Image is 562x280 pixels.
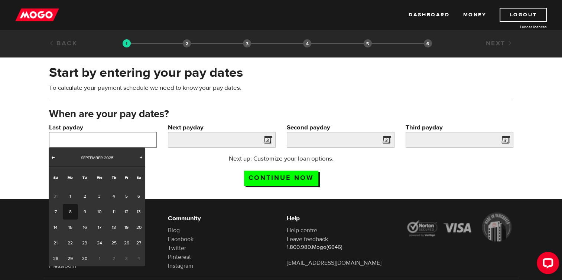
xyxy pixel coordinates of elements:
[78,188,92,204] a: 2
[92,188,107,204] a: 3
[168,253,191,261] a: Pinterest
[49,108,513,120] h3: When are your pay dates?
[531,249,562,280] iframe: LiveChat chat widget
[121,220,133,235] a: 19
[49,251,62,266] a: 28
[107,251,121,266] span: 2
[287,259,381,267] a: [EMAIL_ADDRESS][DOMAIN_NAME]
[244,171,318,186] input: Continue now
[63,188,78,204] a: 1
[132,188,145,204] a: 6
[63,251,78,266] a: 29
[78,204,92,220] a: 9
[132,235,145,251] a: 27
[168,214,276,223] h6: Community
[92,251,107,266] span: 1
[63,235,78,251] a: 22
[168,235,194,243] a: Facebook
[485,39,513,47] a: Next
[168,244,186,252] a: Twitter
[132,251,145,266] span: 4
[168,123,276,132] label: Next payday
[104,155,113,161] span: 2025
[287,227,317,234] a: Help centre
[406,213,513,241] img: legal-icons-92a2ffecb4d32d839781d1b4e4802d7b.png
[406,123,513,132] label: Third payday
[500,8,547,22] a: Logout
[49,204,62,220] a: 7
[287,214,394,223] h6: Help
[97,175,102,180] span: Wednesday
[53,175,58,180] span: Sunday
[409,8,449,22] a: Dashboard
[49,235,62,251] a: 21
[15,8,59,22] img: mogo_logo-11ee424be714fa7cbb0f0f49df9e16ec.png
[137,175,141,180] span: Saturday
[107,188,121,204] a: 4
[123,39,131,47] img: transparent-188c492fd9eaac0f573672f40bb141c2.gif
[287,123,394,132] label: Second payday
[491,24,547,30] a: Lender licences
[107,220,121,235] a: 18
[49,123,157,132] label: Last payday
[49,154,57,162] a: Prev
[463,8,486,22] a: Money
[82,175,87,180] span: Tuesday
[49,39,78,47] a: Back
[107,204,121,220] a: 11
[121,251,133,266] span: 3
[49,188,62,204] span: 31
[125,175,128,180] span: Friday
[168,227,180,234] a: Blog
[121,188,133,204] a: 5
[92,220,107,235] a: 17
[78,235,92,251] a: 23
[50,154,56,160] span: Prev
[138,154,144,160] span: Next
[168,262,193,270] a: Instagram
[49,65,513,80] h2: Start by entering your pay dates
[49,262,76,270] a: Pressroom
[287,244,394,251] p: 1.800.980.Mogo(6646)
[63,204,78,220] a: 8
[207,154,355,163] p: Next up: Customize your loan options.
[287,235,328,243] a: Leave feedback
[92,235,107,251] a: 24
[121,235,133,251] a: 26
[121,204,133,220] a: 12
[132,220,145,235] a: 20
[107,235,121,251] a: 25
[68,175,73,180] span: Monday
[132,204,145,220] a: 13
[81,155,103,161] span: September
[112,175,116,180] span: Thursday
[78,251,92,266] a: 30
[78,220,92,235] a: 16
[63,220,78,235] a: 15
[49,83,513,92] p: To calculate your payment schedule we need to know your pay dates.
[137,154,145,162] a: Next
[92,204,107,220] a: 10
[49,220,62,235] a: 14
